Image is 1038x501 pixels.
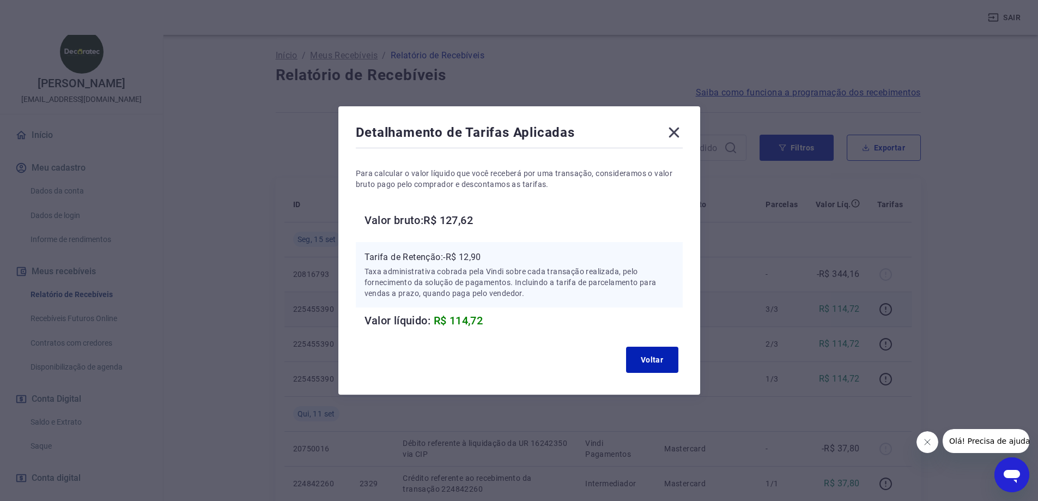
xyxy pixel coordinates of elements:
[365,212,683,229] h6: Valor bruto: R$ 127,62
[365,312,683,329] h6: Valor líquido:
[994,457,1029,492] iframe: Botão para abrir a janela de mensagens
[626,347,678,373] button: Voltar
[943,429,1029,453] iframe: Mensagem da empresa
[916,431,938,453] iframe: Fechar mensagem
[356,168,683,190] p: Para calcular o valor líquido que você receberá por uma transação, consideramos o valor bruto pag...
[7,8,92,16] span: Olá! Precisa de ajuda?
[434,314,483,327] span: R$ 114,72
[365,266,674,299] p: Taxa administrativa cobrada pela Vindi sobre cada transação realizada, pelo fornecimento da soluç...
[365,251,674,264] p: Tarifa de Retenção: -R$ 12,90
[356,124,683,146] div: Detalhamento de Tarifas Aplicadas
